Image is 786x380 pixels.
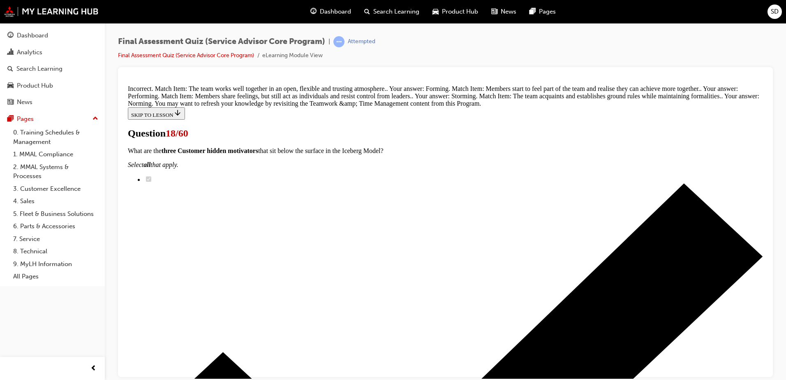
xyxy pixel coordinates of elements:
[10,233,102,246] a: 7. Service
[7,49,14,56] span: chart-icon
[539,7,556,16] span: Pages
[432,7,439,17] span: car-icon
[3,28,102,43] a: Dashboard
[7,99,14,106] span: news-icon
[7,116,14,123] span: pages-icon
[485,3,523,20] a: news-iconNews
[7,82,14,90] span: car-icon
[118,52,254,59] a: Final Assessment Quiz (Service Advisor Core Program)
[3,111,102,127] button: Pages
[118,37,325,46] span: Final Assessment Quiz (Service Advisor Core Program)
[348,38,375,46] div: Attempted
[358,3,426,20] a: search-iconSearch Learning
[4,6,99,17] img: mmal
[3,61,102,76] a: Search Learning
[529,7,536,17] span: pages-icon
[501,7,516,16] span: News
[426,3,485,20] a: car-iconProduct Hub
[364,7,370,17] span: search-icon
[310,7,317,17] span: guage-icon
[10,245,102,258] a: 8. Technical
[491,7,497,17] span: news-icon
[16,64,62,74] div: Search Learning
[328,37,330,46] span: |
[3,26,102,111] button: DashboardAnalyticsSearch LearningProduct HubNews
[10,258,102,271] a: 9. MyLH Information
[3,3,638,25] div: Incorrect. Match Item: The team works well together in an open, flexible and trusting atmosphere....
[768,5,782,19] button: SD
[771,7,779,16] span: SD
[3,78,102,93] a: Product Hub
[3,25,60,38] button: SKIP TO LESSON
[10,270,102,283] a: All Pages
[333,36,344,47] span: learningRecordVerb_ATTEMPT-icon
[92,114,98,124] span: up-icon
[10,148,102,161] a: 1. MMAL Compliance
[3,45,102,60] a: Analytics
[3,95,102,110] a: News
[10,195,102,208] a: 4. Sales
[10,220,102,233] a: 6. Parts & Accessories
[17,114,34,124] div: Pages
[10,126,102,148] a: 0. Training Schedules & Management
[373,7,419,16] span: Search Learning
[320,7,351,16] span: Dashboard
[10,183,102,195] a: 3. Customer Excellence
[523,3,562,20] a: pages-iconPages
[90,364,97,374] span: prev-icon
[17,97,32,107] div: News
[10,161,102,183] a: 2. MMAL Systems & Processes
[17,31,48,40] div: Dashboard
[7,65,13,73] span: search-icon
[442,7,478,16] span: Product Hub
[304,3,358,20] a: guage-iconDashboard
[7,32,14,39] span: guage-icon
[17,48,42,57] div: Analytics
[7,30,57,36] span: SKIP TO LESSON
[10,208,102,220] a: 5. Fleet & Business Solutions
[262,51,323,60] li: eLearning Module View
[17,81,53,90] div: Product Hub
